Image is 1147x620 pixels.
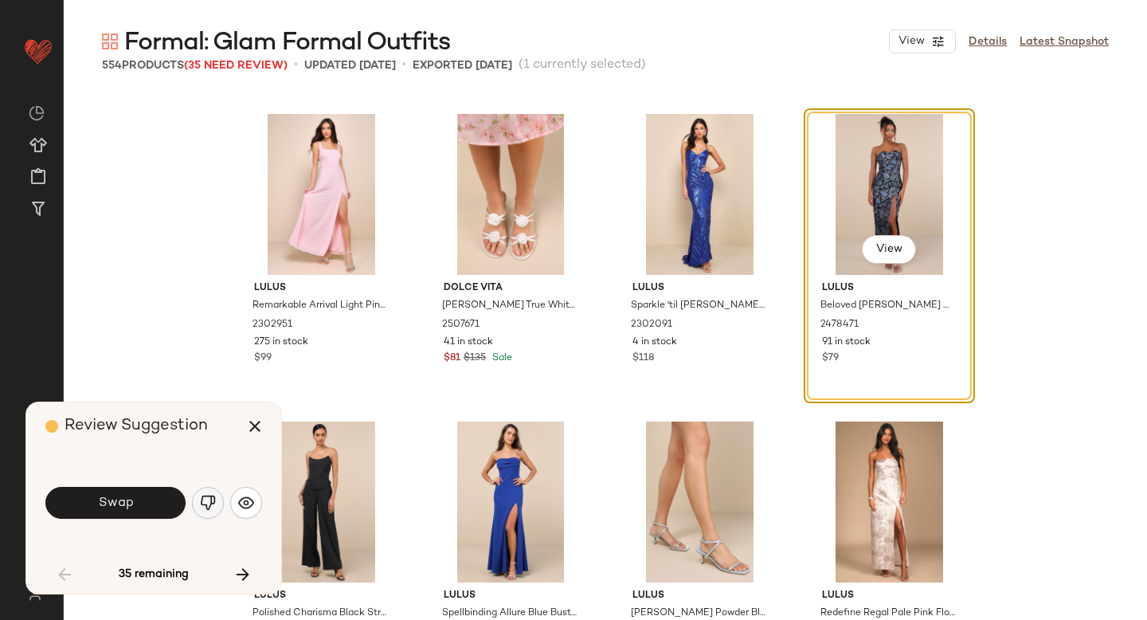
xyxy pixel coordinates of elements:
button: View [889,29,956,53]
span: 2478471 [820,318,859,332]
p: updated [DATE] [304,57,396,74]
button: View [861,235,915,264]
span: Sparkle 'til [PERSON_NAME] Royal Blue Sequin Lace-Up Mermaid Maxi Dress [631,299,765,313]
span: Lulus [254,281,389,296]
img: 11094321_2302091.jpg [620,114,780,275]
span: View [898,35,925,48]
button: Swap [45,487,186,519]
img: 11224221_2279636.jpg [620,422,780,583]
span: Remarkable Arrival Light Pink Sleeveless Maxi Dress [252,299,387,313]
span: Lulus [444,589,578,603]
img: svg%3e [102,33,118,49]
span: Dolce Vita [444,281,578,296]
span: Lulus [254,589,389,603]
span: 275 in stock [254,336,308,350]
span: Review Suggestion [65,418,208,434]
span: (1 currently selected) [519,56,646,75]
img: 12425341_2507671.jpg [431,114,591,275]
img: svg%3e [29,105,45,121]
span: 2507671 [442,318,480,332]
span: 35 remaining [119,567,189,582]
img: heart_red.DM2ytmEG.svg [22,35,54,67]
img: svg%3e [238,495,254,511]
span: • [294,56,298,75]
span: 554 [102,60,122,72]
span: Sale [489,353,512,363]
span: Beloved [PERSON_NAME] Multi Jacquard Strapless Bow Midi Dress [820,299,955,313]
span: Lulus [632,589,767,603]
span: Swap [97,496,133,511]
span: 41 in stock [444,336,493,350]
span: 2302951 [252,318,292,332]
span: 4 in stock [632,336,677,350]
img: 8409501_1674236.jpg [809,422,969,583]
img: 11956021_2478471.jpg [809,114,969,275]
span: Formal: Glam Formal Outfits [124,27,450,59]
p: Exported [DATE] [413,57,512,74]
img: svg%3e [200,495,216,511]
span: • [402,56,406,75]
a: Details [969,33,1007,50]
span: (35 Need Review) [184,60,288,72]
img: 11140961_2302951.jpg [241,114,401,275]
span: $81 [444,351,460,366]
span: $99 [254,351,272,366]
div: Products [102,57,288,74]
span: $118 [632,351,654,366]
span: View [875,243,902,256]
span: $135 [464,351,486,366]
span: Lulus [822,589,957,603]
img: svg%3e [19,588,50,601]
img: 12581961_2642891.jpg [431,422,591,583]
span: [PERSON_NAME] True White Satin Rosette High Heel Slide Sandals [442,299,577,313]
span: 2302091 [631,318,672,332]
span: Lulus [632,281,767,296]
a: Latest Snapshot [1020,33,1109,50]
